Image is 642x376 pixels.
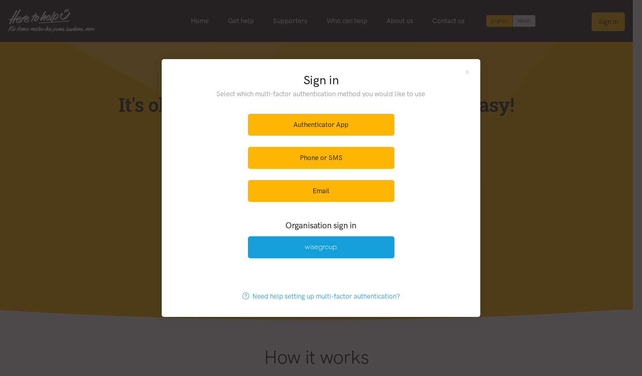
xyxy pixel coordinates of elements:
img: Wise Group [305,244,337,251]
a: Authenticator App [248,114,394,136]
h2: Sign in [200,72,442,89]
p: Select which multi-factor authentication method you would like to use [200,89,442,99]
button: Close [464,69,471,75]
a: Phone or SMS [248,147,394,169]
a: Need help setting up multi-factor authentication? [234,285,408,307]
a: Email [248,180,394,202]
h3: Organisation sign in [226,220,416,231]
